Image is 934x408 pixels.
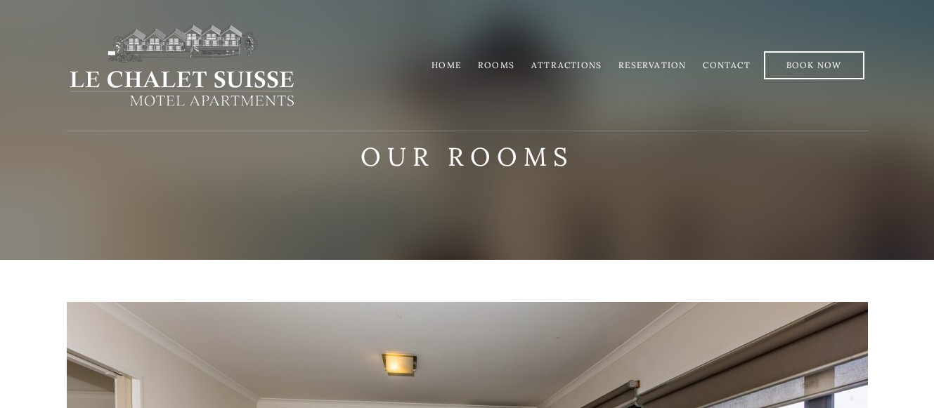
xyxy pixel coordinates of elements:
a: Rooms [478,60,514,70]
a: Home [432,60,461,70]
a: Attractions [531,60,602,70]
a: Reservation [618,60,686,70]
a: Contact [703,60,750,70]
a: Book Now [764,51,864,79]
img: lechaletsuisse [67,23,297,107]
